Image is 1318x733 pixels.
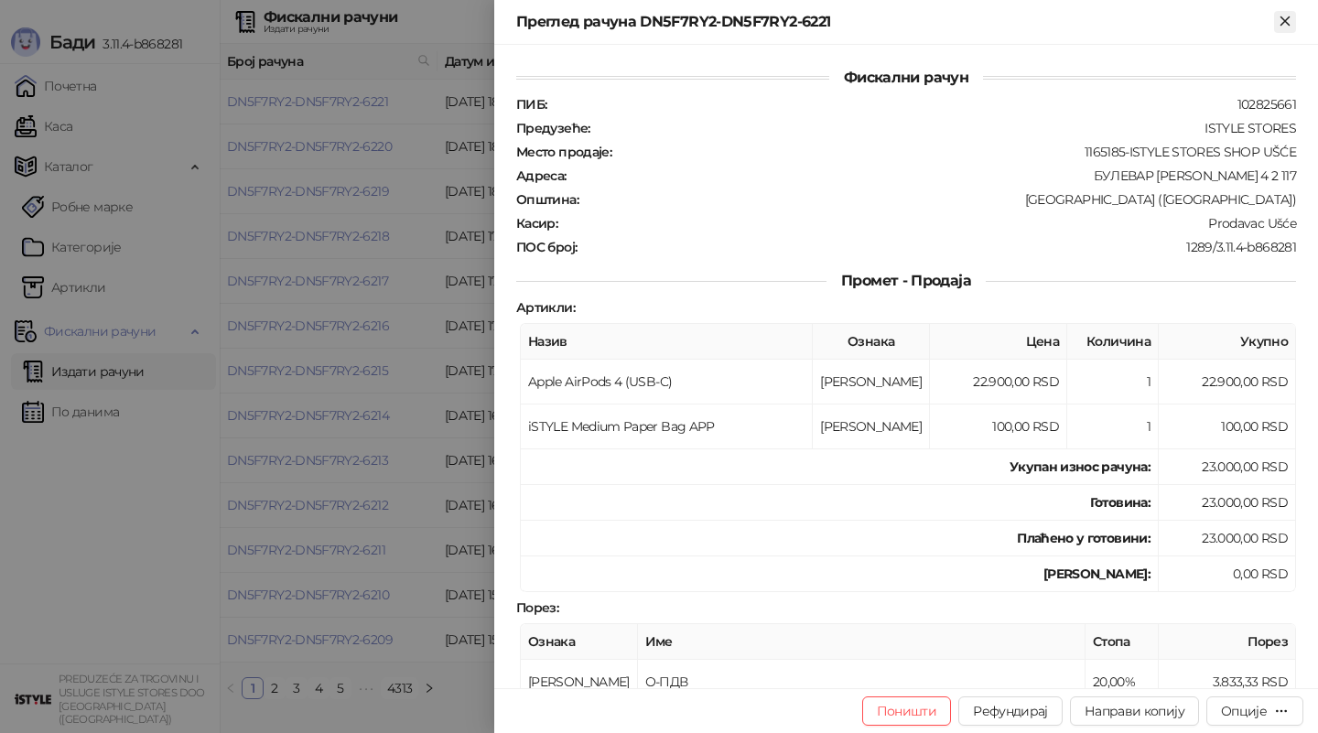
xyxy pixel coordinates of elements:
[521,324,813,360] th: Назив
[638,624,1086,660] th: Име
[521,624,638,660] th: Ознака
[829,69,983,86] span: Фискални рачун
[1017,530,1151,546] strong: Плаћено у готовини:
[1070,696,1199,726] button: Направи копију
[1067,324,1159,360] th: Количина
[1159,324,1296,360] th: Укупно
[559,215,1298,232] div: Prodavac Ušće
[1090,494,1151,511] strong: Готовина :
[1221,703,1267,719] div: Опције
[521,404,813,449] td: iSTYLE Medium Paper Bag APP
[638,660,1086,705] td: О-ПДВ
[1159,449,1296,485] td: 23.000,00 RSD
[1206,696,1303,726] button: Опције
[826,272,986,289] span: Промет - Продаја
[516,120,590,136] strong: Предузеће :
[1159,624,1296,660] th: Порез
[930,324,1067,360] th: Цена
[521,360,813,404] td: Apple AirPods 4 (USB-C)
[1010,458,1151,475] strong: Укупан износ рачуна :
[1274,11,1296,33] button: Close
[1067,360,1159,404] td: 1
[521,660,638,705] td: [PERSON_NAME]
[580,191,1298,208] div: [GEOGRAPHIC_DATA] ([GEOGRAPHIC_DATA])
[592,120,1298,136] div: ISTYLE STORES
[516,96,546,113] strong: ПИБ :
[516,11,1274,33] div: Преглед рачуна DN5F7RY2-DN5F7RY2-6221
[813,324,930,360] th: Ознака
[930,360,1067,404] td: 22.900,00 RSD
[1085,703,1184,719] span: Направи копију
[613,144,1298,160] div: 1165185-ISTYLE STORES SHOP UŠĆE
[1086,660,1159,705] td: 20,00%
[568,167,1298,184] div: БУЛЕВАР [PERSON_NAME] 4 2 117
[516,191,578,208] strong: Општина :
[516,215,557,232] strong: Касир :
[1159,556,1296,592] td: 0,00 RSD
[1159,485,1296,521] td: 23.000,00 RSD
[516,299,575,316] strong: Артикли :
[1086,624,1159,660] th: Стопа
[813,360,930,404] td: [PERSON_NAME]
[813,404,930,449] td: [PERSON_NAME]
[1159,660,1296,705] td: 3.833,33 RSD
[516,599,558,616] strong: Порез :
[1159,404,1296,449] td: 100,00 RSD
[548,96,1298,113] div: 102825661
[516,239,577,255] strong: ПОС број :
[578,239,1298,255] div: 1289/3.11.4-b868281
[1159,521,1296,556] td: 23.000,00 RSD
[930,404,1067,449] td: 100,00 RSD
[958,696,1063,726] button: Рефундирај
[1067,404,1159,449] td: 1
[516,144,611,160] strong: Место продаје :
[1159,360,1296,404] td: 22.900,00 RSD
[1043,566,1151,582] strong: [PERSON_NAME]:
[516,167,567,184] strong: Адреса :
[862,696,952,726] button: Поништи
